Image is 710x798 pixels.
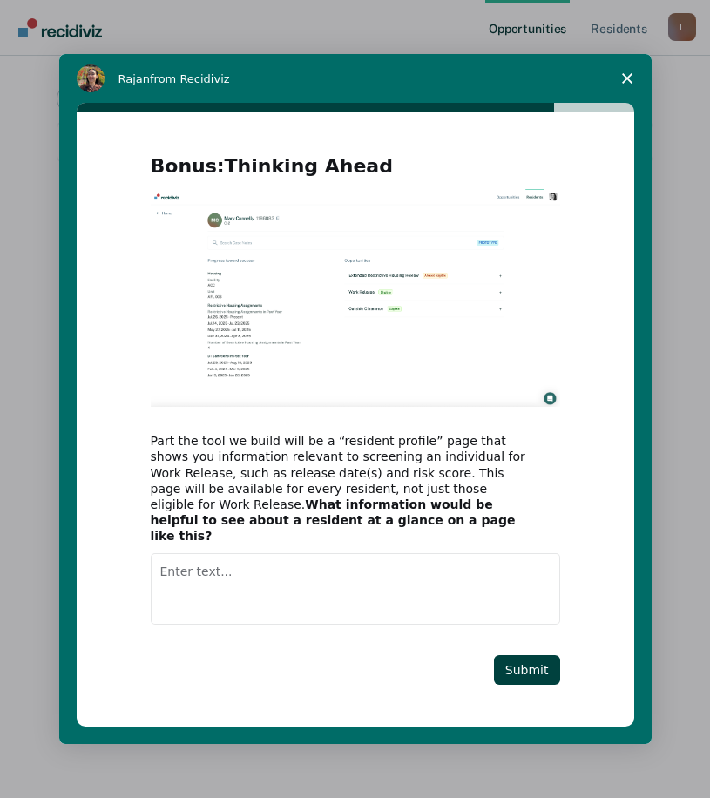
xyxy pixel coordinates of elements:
[150,72,230,85] span: from Recidiviz
[225,155,393,177] b: Thinking Ahead
[118,72,151,85] span: Rajan
[494,655,560,685] button: Submit
[77,64,105,92] img: Profile image for Rajan
[151,497,516,543] b: What information would be helpful to see about a resident at a glance on a page like this?
[603,54,652,103] span: Close survey
[151,433,534,544] div: Part the tool we build will be a “resident profile” page that shows you information relevant to s...
[151,153,560,189] h2: Bonus:
[151,553,560,625] textarea: Enter text...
